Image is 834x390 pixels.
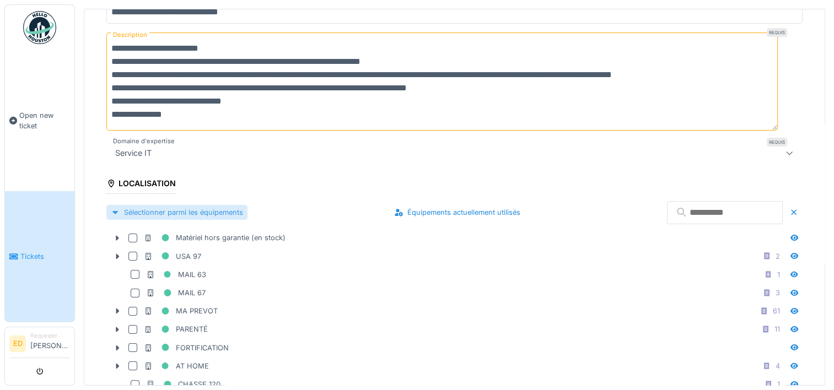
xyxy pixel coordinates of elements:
div: 3 [776,288,780,298]
div: Service IT [111,147,156,160]
div: Requester [30,332,70,340]
a: Tickets [5,191,74,322]
div: Requis [767,28,787,37]
div: MAIL 67 [146,286,206,300]
div: AT HOME [144,359,209,373]
div: 61 [773,306,780,316]
div: 2 [776,251,780,262]
div: USA 97 [144,250,201,263]
li: ED [9,335,26,352]
li: [PERSON_NAME] [30,332,70,355]
div: 1 [777,269,780,280]
label: Description [111,28,149,42]
div: MA PREVOT [144,304,218,318]
div: 4 [776,361,780,371]
div: 1 [777,379,780,389]
img: Badge_color-CXgf-gQk.svg [23,11,56,44]
span: Open new ticket [19,110,70,131]
div: Matériel hors garantie (en stock) [144,231,286,245]
div: Localisation [106,175,176,194]
span: Tickets [20,251,70,262]
a: Open new ticket [5,50,74,191]
div: 11 [774,324,780,334]
label: Domaine d'expertise [111,137,177,146]
div: Sélectionner parmi les équipements [106,205,247,220]
a: ED Requester[PERSON_NAME] [9,332,70,358]
div: FORTIFICATION [144,341,229,355]
div: PARENTÉ [144,322,208,336]
div: Équipements actuellement utilisés [390,205,525,220]
div: MAIL 63 [146,268,206,281]
div: Requis [767,138,787,147]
